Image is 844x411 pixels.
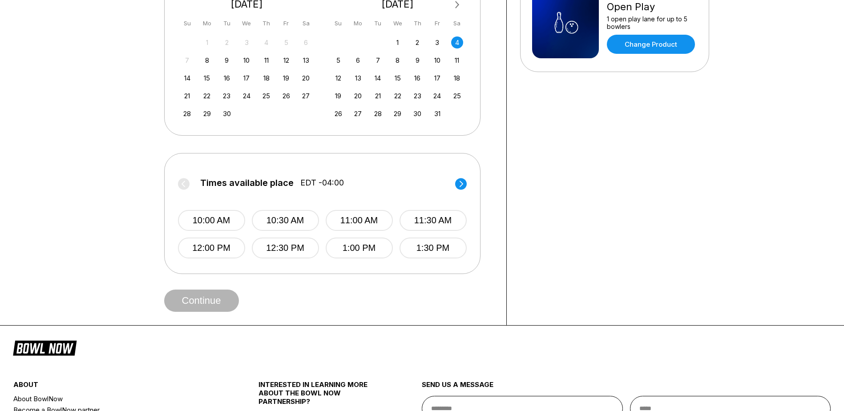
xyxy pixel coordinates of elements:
[431,108,443,120] div: Choose Friday, October 31st, 2025
[422,380,831,396] div: send us a message
[412,36,424,48] div: Choose Thursday, October 2nd, 2025
[180,36,314,120] div: month 2025-09
[221,72,233,84] div: Choose Tuesday, September 16th, 2025
[181,54,193,66] div: Not available Sunday, September 7th, 2025
[241,90,253,102] div: Choose Wednesday, September 24th, 2025
[280,17,292,29] div: Fr
[260,54,272,66] div: Choose Thursday, September 11th, 2025
[412,54,424,66] div: Choose Thursday, October 9th, 2025
[352,72,364,84] div: Choose Monday, October 13th, 2025
[201,90,213,102] div: Choose Monday, September 22nd, 2025
[300,36,312,48] div: Not available Saturday, September 6th, 2025
[201,36,213,48] div: Not available Monday, September 1st, 2025
[200,178,294,188] span: Times available place
[300,90,312,102] div: Choose Saturday, September 27th, 2025
[221,17,233,29] div: Tu
[221,54,233,66] div: Choose Tuesday, September 9th, 2025
[400,238,467,258] button: 1:30 PM
[326,210,393,231] button: 11:00 AM
[181,72,193,84] div: Choose Sunday, September 14th, 2025
[412,72,424,84] div: Choose Thursday, October 16th, 2025
[607,15,697,30] div: 1 open play lane for up to 5 bowlers
[201,54,213,66] div: Choose Monday, September 8th, 2025
[372,72,384,84] div: Choose Tuesday, October 14th, 2025
[332,72,344,84] div: Choose Sunday, October 12th, 2025
[352,90,364,102] div: Choose Monday, October 20th, 2025
[221,90,233,102] div: Choose Tuesday, September 23rd, 2025
[300,54,312,66] div: Choose Saturday, September 13th, 2025
[431,36,443,48] div: Choose Friday, October 3rd, 2025
[451,54,463,66] div: Choose Saturday, October 11th, 2025
[372,108,384,120] div: Choose Tuesday, October 28th, 2025
[221,36,233,48] div: Not available Tuesday, September 2nd, 2025
[412,108,424,120] div: Choose Thursday, October 30th, 2025
[13,380,218,393] div: about
[451,36,463,48] div: Choose Saturday, October 4th, 2025
[352,17,364,29] div: Mo
[332,108,344,120] div: Choose Sunday, October 26th, 2025
[221,108,233,120] div: Choose Tuesday, September 30th, 2025
[451,72,463,84] div: Choose Saturday, October 18th, 2025
[352,108,364,120] div: Choose Monday, October 27th, 2025
[300,72,312,84] div: Choose Saturday, September 20th, 2025
[252,210,319,231] button: 10:30 AM
[392,90,404,102] div: Choose Wednesday, October 22nd, 2025
[201,108,213,120] div: Choose Monday, September 29th, 2025
[280,90,292,102] div: Choose Friday, September 26th, 2025
[181,108,193,120] div: Choose Sunday, September 28th, 2025
[280,72,292,84] div: Choose Friday, September 19th, 2025
[280,36,292,48] div: Not available Friday, September 5th, 2025
[260,90,272,102] div: Choose Thursday, September 25th, 2025
[400,210,467,231] button: 11:30 AM
[607,1,697,13] div: Open Play
[332,90,344,102] div: Choose Sunday, October 19th, 2025
[451,17,463,29] div: Sa
[300,17,312,29] div: Sa
[241,54,253,66] div: Choose Wednesday, September 10th, 2025
[392,108,404,120] div: Choose Wednesday, October 29th, 2025
[178,210,245,231] button: 10:00 AM
[412,17,424,29] div: Th
[13,393,218,404] a: About BowlNow
[392,17,404,29] div: We
[372,90,384,102] div: Choose Tuesday, October 21st, 2025
[241,72,253,84] div: Choose Wednesday, September 17th, 2025
[241,36,253,48] div: Not available Wednesday, September 3rd, 2025
[260,72,272,84] div: Choose Thursday, September 18th, 2025
[178,238,245,258] button: 12:00 PM
[412,90,424,102] div: Choose Thursday, October 23rd, 2025
[332,54,344,66] div: Choose Sunday, October 5th, 2025
[372,17,384,29] div: Tu
[431,17,443,29] div: Fr
[300,178,344,188] span: EDT -04:00
[260,36,272,48] div: Not available Thursday, September 4th, 2025
[280,54,292,66] div: Choose Friday, September 12th, 2025
[392,54,404,66] div: Choose Wednesday, October 8th, 2025
[392,72,404,84] div: Choose Wednesday, October 15th, 2025
[431,90,443,102] div: Choose Friday, October 24th, 2025
[431,54,443,66] div: Choose Friday, October 10th, 2025
[607,35,695,54] a: Change Product
[451,90,463,102] div: Choose Saturday, October 25th, 2025
[352,54,364,66] div: Choose Monday, October 6th, 2025
[252,238,319,258] button: 12:30 PM
[331,36,464,120] div: month 2025-10
[260,17,272,29] div: Th
[372,54,384,66] div: Choose Tuesday, October 7th, 2025
[392,36,404,48] div: Choose Wednesday, October 1st, 2025
[201,17,213,29] div: Mo
[332,17,344,29] div: Su
[326,238,393,258] button: 1:00 PM
[201,72,213,84] div: Choose Monday, September 15th, 2025
[181,17,193,29] div: Su
[431,72,443,84] div: Choose Friday, October 17th, 2025
[241,17,253,29] div: We
[181,90,193,102] div: Choose Sunday, September 21st, 2025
